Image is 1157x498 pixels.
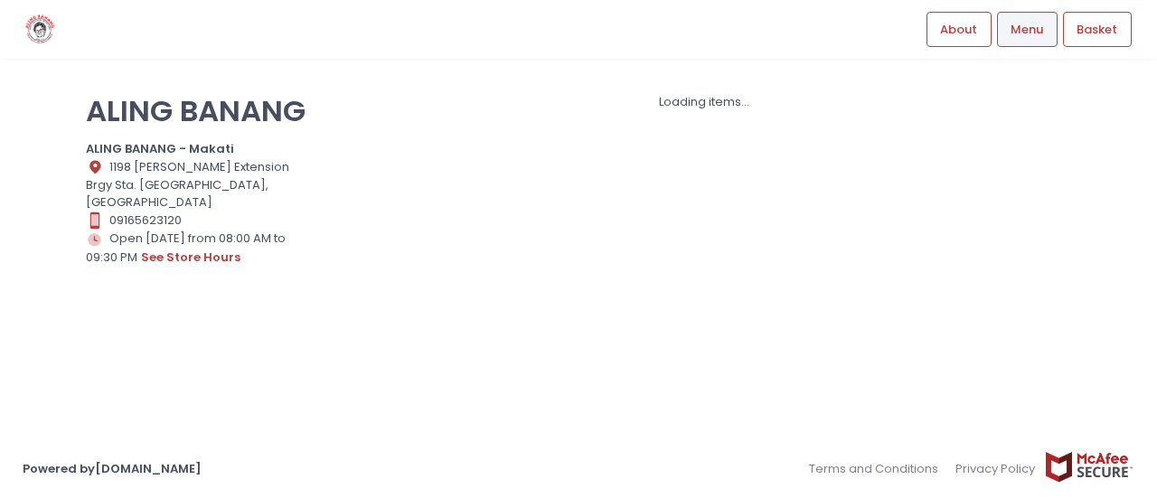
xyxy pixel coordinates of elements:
a: Privacy Policy [947,451,1045,486]
div: Open [DATE] from 08:00 AM to 09:30 PM [86,230,315,268]
b: ALING BANANG - Makati [86,140,234,157]
button: see store hours [140,248,241,268]
a: Powered by[DOMAIN_NAME] [23,460,202,477]
span: About [940,21,977,39]
p: ALING BANANG [86,93,315,128]
div: Loading items... [338,93,1071,111]
a: About [927,12,992,46]
div: 09165623120 [86,211,315,230]
a: Menu [997,12,1058,46]
span: Basket [1077,21,1117,39]
div: 1198 [PERSON_NAME] Extension Brgy Sta. [GEOGRAPHIC_DATA], [GEOGRAPHIC_DATA] [86,158,315,211]
span: Menu [1011,21,1043,39]
img: logo [23,14,58,45]
img: mcafee-secure [1044,451,1134,483]
a: Terms and Conditions [809,451,947,486]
